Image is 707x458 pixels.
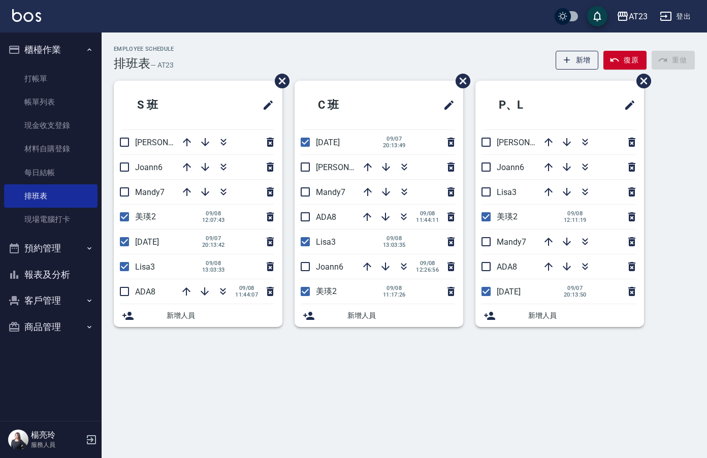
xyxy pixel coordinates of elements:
[497,212,518,221] span: 美瑛2
[135,287,155,297] span: ADA8
[556,51,599,70] button: 新增
[497,187,517,197] span: Lisa3
[564,210,587,217] span: 09/08
[484,87,578,123] h2: P、L
[8,430,28,450] img: Person
[4,314,98,340] button: 商品管理
[497,237,526,247] span: Mandy7
[497,262,517,272] span: ADA8
[202,260,225,267] span: 09/08
[4,114,98,137] a: 現金收支登錄
[383,136,406,142] span: 09/07
[4,184,98,208] a: 排班表
[202,235,225,242] span: 09/07
[4,67,98,90] a: 打帳單
[316,237,336,247] span: Lisa3
[528,310,636,321] span: 新增人員
[4,208,98,231] a: 現場電腦打卡
[4,90,98,114] a: 帳單列表
[416,217,439,223] span: 11:44:11
[629,66,653,96] span: 刪除班表
[564,291,587,298] span: 20:13:50
[497,138,567,147] span: [PERSON_NAME]19
[303,87,395,123] h2: C 班
[235,285,258,291] span: 09/08
[603,51,647,70] button: 復原
[31,440,83,449] p: 服務人員
[202,210,225,217] span: 09/08
[587,6,607,26] button: save
[295,304,463,327] div: 新增人員
[135,212,156,221] span: 美瑛2
[629,10,648,23] div: AT23
[4,37,98,63] button: 櫃檯作業
[656,7,695,26] button: 登出
[416,267,439,273] span: 12:26:56
[114,46,174,52] h2: Employee Schedule
[12,9,41,22] img: Logo
[202,267,225,273] span: 13:03:33
[114,304,282,327] div: 新增人員
[135,138,205,147] span: [PERSON_NAME]19
[383,291,406,298] span: 11:17:26
[475,304,644,327] div: 新增人員
[4,235,98,261] button: 預約管理
[316,262,343,272] span: Joann6
[4,261,98,288] button: 報表及分析
[416,260,439,267] span: 09/08
[256,93,274,117] span: 修改班表的標題
[4,137,98,160] a: 材料自購登錄
[202,242,225,248] span: 20:13:42
[4,161,98,184] a: 每日結帳
[383,242,406,248] span: 13:03:35
[267,66,291,96] span: 刪除班表
[383,285,406,291] span: 09/08
[167,310,274,321] span: 新增人員
[316,162,386,172] span: [PERSON_NAME]19
[613,6,652,27] button: AT23
[135,237,159,247] span: [DATE]
[416,210,439,217] span: 09/08
[316,187,345,197] span: Mandy7
[448,66,472,96] span: 刪除班表
[135,187,165,197] span: Mandy7
[383,235,406,242] span: 09/08
[135,262,155,272] span: Lisa3
[347,310,455,321] span: 新增人員
[150,60,174,71] h6: — AT23
[497,162,524,172] span: Joann6
[497,287,521,297] span: [DATE]
[564,285,587,291] span: 09/07
[437,93,455,117] span: 修改班表的標題
[316,138,340,147] span: [DATE]
[122,87,214,123] h2: S 班
[383,142,406,149] span: 20:13:49
[316,286,337,296] span: 美瑛2
[202,217,225,223] span: 12:07:43
[114,56,150,71] h3: 排班表
[316,212,336,222] span: ADA8
[135,162,163,172] span: Joann6
[618,93,636,117] span: 修改班表的標題
[4,287,98,314] button: 客戶管理
[235,291,258,298] span: 11:44:07
[31,430,83,440] h5: 楊亮玲
[564,217,587,223] span: 12:11:19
